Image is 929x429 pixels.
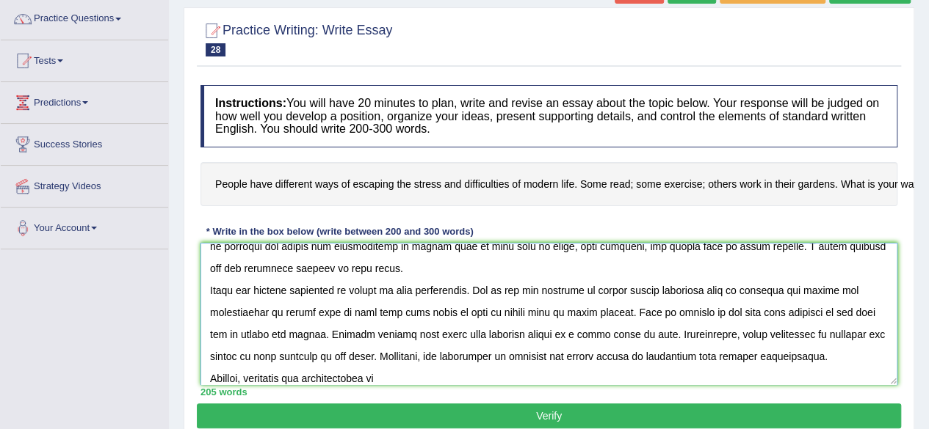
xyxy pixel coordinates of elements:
[215,97,286,109] b: Instructions:
[200,385,897,399] div: 205 words
[1,208,168,244] a: Your Account
[1,166,168,202] a: Strategy Videos
[1,40,168,77] a: Tests
[206,43,225,56] span: 28
[197,403,901,428] button: Verify
[200,224,479,238] div: * Write in the box below (write between 200 and 300 words)
[200,20,392,56] h2: Practice Writing: Write Essay
[1,124,168,161] a: Success Stories
[200,162,897,207] h4: People have different ways of escaping the stress and difficulties of modern life. Some read; som...
[1,82,168,119] a: Predictions
[200,85,897,147] h4: You will have 20 minutes to plan, write and revise an essay about the topic below. Your response ...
